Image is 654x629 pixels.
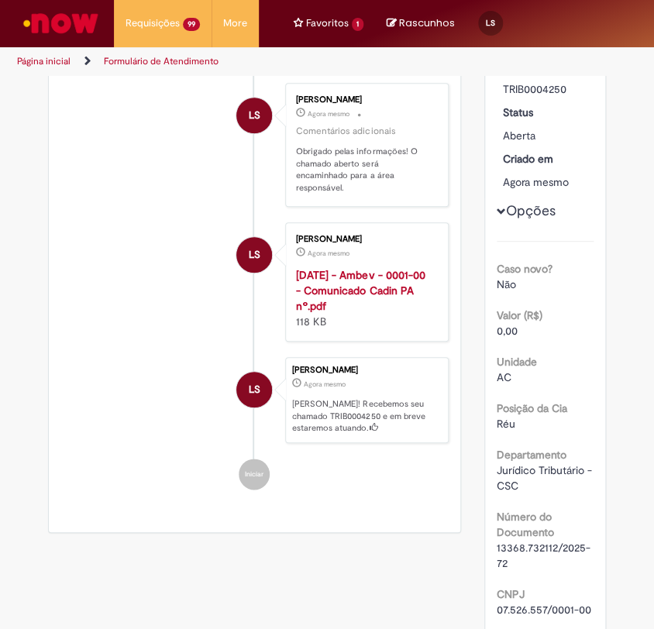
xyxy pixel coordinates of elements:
[503,174,589,190] div: 29/08/2025 12:25:42
[236,98,272,133] div: Larissa Sales
[60,67,449,505] ul: Histórico de tíquete
[497,448,566,462] b: Departamento
[491,105,601,120] dt: Status
[399,15,455,30] span: Rascunhos
[292,398,439,435] p: [PERSON_NAME]! Recebemos seu chamado TRIB0004250 e em breve estaremos atuando.
[21,8,101,39] img: ServiceNow
[308,109,349,119] span: Agora mesmo
[296,125,395,138] small: Comentários adicionais
[497,510,554,539] b: Número do Documento
[296,268,425,313] a: [DATE] - Ambev - 0001-00 - Comunicado Cadin PA nº.pdf
[249,97,260,134] span: LS
[223,15,247,31] span: More
[497,541,590,570] span: 13368.732112/2025-72
[497,401,567,415] b: Posição da Cia
[352,18,363,31] span: 1
[249,371,260,408] span: LS
[292,366,439,375] div: [PERSON_NAME]
[308,109,349,119] time: 29/08/2025 12:25:42
[503,128,589,143] div: Aberta
[503,175,569,189] time: 29/08/2025 12:25:42
[183,18,200,31] span: 99
[308,249,349,258] span: Agora mesmo
[296,146,432,194] p: Obrigado pelas informações! O chamado aberto será encaminhado para a área responsável.
[249,236,260,273] span: LS
[304,380,346,389] time: 29/08/2025 12:25:42
[497,587,525,601] b: CNPJ
[104,55,219,67] a: Formulário de Atendimento
[308,249,349,258] time: 29/08/2025 12:25:32
[12,47,315,76] ul: Trilhas de página
[296,235,432,244] div: [PERSON_NAME]
[497,262,552,276] b: Caso novo?
[296,95,432,105] div: [PERSON_NAME]
[236,237,272,273] div: Larissa Sales
[497,355,537,369] b: Unidade
[497,308,542,322] b: Valor (R$)
[17,55,71,67] a: Página inicial
[497,417,515,431] span: Réu
[236,372,272,407] div: Larissa Sales
[503,175,569,189] span: Agora mesmo
[304,380,346,389] span: Agora mesmo
[491,151,601,167] dt: Criado em
[497,370,511,384] span: AC
[126,15,180,31] span: Requisições
[306,15,349,31] span: Favoritos
[60,357,449,443] li: Larissa Sales
[497,324,518,338] span: 0,00
[296,267,432,329] div: 118 KB
[497,603,591,617] span: 07.526.557/0001-00
[497,277,516,291] span: Não
[497,463,595,493] span: Jurídico Tributário - CSC
[486,18,495,28] span: LS
[503,81,589,97] div: TRIB0004250
[387,15,455,30] a: No momento, sua lista de rascunhos tem 0 Itens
